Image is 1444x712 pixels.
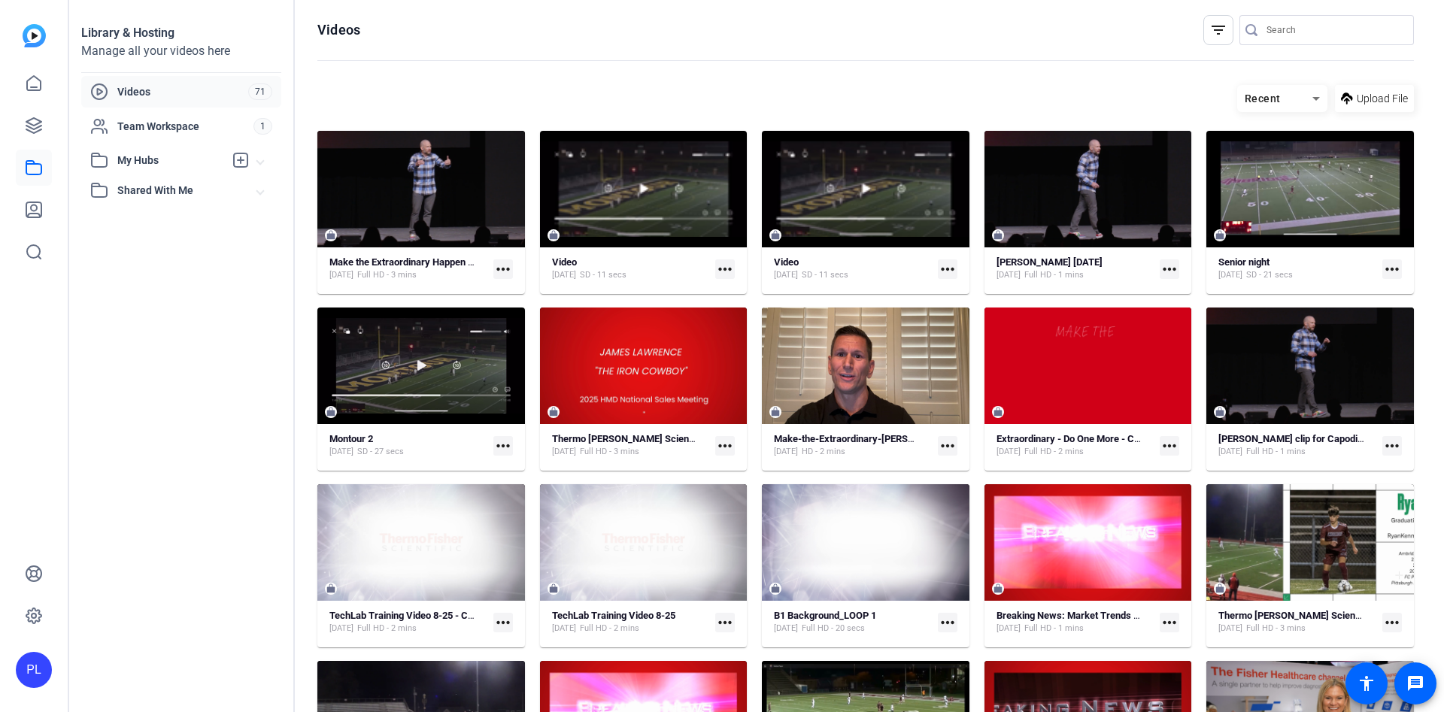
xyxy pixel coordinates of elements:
[552,433,710,458] a: Thermo [PERSON_NAME] Scientific (2025) Presentation (49244)[DATE]Full HD - 3 mins
[1406,674,1424,692] mat-icon: message
[329,256,487,281] a: Make the Extraordinary Happen - [PERSON_NAME][DATE]Full HD - 3 mins
[938,436,957,456] mat-icon: more_horiz
[1160,436,1179,456] mat-icon: more_horiz
[1218,610,1376,635] a: Thermo [PERSON_NAME] Scientific (2025) Simple (50446)[DATE]Full HD - 3 mins
[1382,613,1402,632] mat-icon: more_horiz
[715,436,735,456] mat-icon: more_horiz
[1218,446,1242,458] span: [DATE]
[802,269,848,281] span: SD - 11 secs
[357,269,417,281] span: Full HD - 3 mins
[997,433,1154,458] a: Extraordinary - Do One More - Copy[DATE]Full HD - 2 mins
[357,623,417,635] span: Full HD - 2 mins
[997,610,1227,621] strong: Breaking News: Market Trends & Triumphs Episode 1
[1218,433,1365,444] strong: [PERSON_NAME] clip for Capodici
[774,256,932,281] a: Video[DATE]SD - 11 secs
[997,256,1154,281] a: [PERSON_NAME] [DATE][DATE]Full HD - 1 mins
[774,433,932,458] a: Make-the-Extraordinary-[PERSON_NAME] soundbite_STABILIZED[DATE]HD - 2 mins
[774,433,1057,444] strong: Make-the-Extraordinary-[PERSON_NAME] soundbite_STABILIZED
[329,433,487,458] a: Montour 2[DATE]SD - 27 secs
[357,446,404,458] span: SD - 27 secs
[997,433,1150,444] strong: Extraordinary - Do One More - Copy
[1024,269,1084,281] span: Full HD - 1 mins
[938,613,957,632] mat-icon: more_horiz
[1024,623,1084,635] span: Full HD - 1 mins
[329,256,548,268] strong: Make the Extraordinary Happen - [PERSON_NAME]
[1382,259,1402,279] mat-icon: more_horiz
[248,83,272,100] span: 71
[774,610,876,621] strong: B1 Background_LOOP 1
[329,610,484,621] strong: TechLab Training Video 8-25 - Copy
[1218,256,1376,281] a: Senior night[DATE]SD - 21 secs
[1382,436,1402,456] mat-icon: more_horiz
[997,446,1021,458] span: [DATE]
[774,446,798,458] span: [DATE]
[774,623,798,635] span: [DATE]
[81,24,281,42] div: Library & Hosting
[1246,269,1293,281] span: SD - 21 secs
[493,436,513,456] mat-icon: more_horiz
[1358,674,1376,692] mat-icon: accessibility
[802,623,865,635] span: Full HD - 20 secs
[117,183,257,198] span: Shared With Me
[1245,92,1281,105] span: Recent
[1335,85,1414,112] button: Upload File
[1024,446,1084,458] span: Full HD - 2 mins
[1267,21,1402,39] input: Search
[580,446,639,458] span: Full HD - 3 mins
[774,610,932,635] a: B1 Background_LOOP 1[DATE]Full HD - 20 secs
[117,84,248,99] span: Videos
[329,269,353,281] span: [DATE]
[997,623,1021,635] span: [DATE]
[329,623,353,635] span: [DATE]
[552,433,830,444] strong: Thermo [PERSON_NAME] Scientific (2025) Presentation (49244)
[23,24,46,47] img: blue-gradient.svg
[997,610,1154,635] a: Breaking News: Market Trends & Triumphs Episode 1[DATE]Full HD - 1 mins
[1160,259,1179,279] mat-icon: more_horiz
[1246,446,1306,458] span: Full HD - 1 mins
[493,259,513,279] mat-icon: more_horiz
[317,21,360,39] h1: Videos
[81,175,281,205] mat-expansion-panel-header: Shared With Me
[552,623,576,635] span: [DATE]
[81,42,281,60] div: Manage all your videos here
[774,256,799,268] strong: Video
[552,269,576,281] span: [DATE]
[997,256,1103,268] strong: [PERSON_NAME] [DATE]
[715,259,735,279] mat-icon: more_horiz
[552,610,710,635] a: TechLab Training Video 8-25[DATE]Full HD - 2 mins
[938,259,957,279] mat-icon: more_horiz
[329,610,487,635] a: TechLab Training Video 8-25 - Copy[DATE]Full HD - 2 mins
[493,613,513,632] mat-icon: more_horiz
[552,256,710,281] a: Video[DATE]SD - 11 secs
[117,153,224,168] span: My Hubs
[1357,91,1408,107] span: Upload File
[81,145,281,175] mat-expansion-panel-header: My Hubs
[997,269,1021,281] span: [DATE]
[1218,623,1242,635] span: [DATE]
[552,610,675,621] strong: TechLab Training Video 8-25
[329,433,373,444] strong: Montour 2
[715,613,735,632] mat-icon: more_horiz
[802,446,845,458] span: HD - 2 mins
[1160,613,1179,632] mat-icon: more_horiz
[774,269,798,281] span: [DATE]
[580,623,639,635] span: Full HD - 2 mins
[552,446,576,458] span: [DATE]
[329,446,353,458] span: [DATE]
[1218,256,1270,268] strong: Senior night
[16,652,52,688] div: PL
[1209,21,1227,39] mat-icon: filter_list
[1218,269,1242,281] span: [DATE]
[1218,433,1376,458] a: [PERSON_NAME] clip for Capodici[DATE]Full HD - 1 mins
[580,269,626,281] span: SD - 11 secs
[253,118,272,135] span: 1
[117,119,253,134] span: Team Workspace
[1246,623,1306,635] span: Full HD - 3 mins
[552,256,577,268] strong: Video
